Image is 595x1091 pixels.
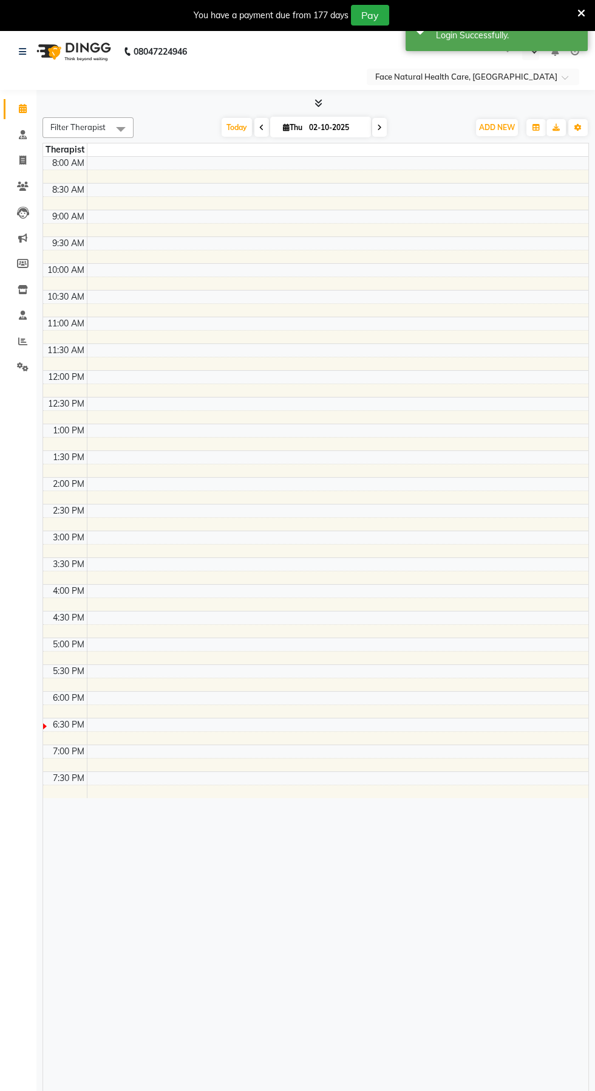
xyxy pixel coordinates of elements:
span: Thu [280,123,305,132]
div: Login Successfully. [436,29,579,42]
div: 8:00 AM [50,157,87,170]
span: Filter Therapist [50,122,106,132]
button: Pay [351,5,389,26]
div: 2:00 PM [50,478,87,490]
div: 9:00 AM [50,210,87,223]
div: 4:30 PM [50,611,87,624]
input: 2025-10-02 [305,119,366,137]
div: 12:30 PM [46,398,87,410]
div: 6:30 PM [50,718,87,731]
img: logo [31,35,114,69]
div: 2:30 PM [50,504,87,517]
div: 7:00 PM [50,745,87,758]
div: 9:30 AM [50,237,87,250]
div: 6:00 PM [50,692,87,704]
span: ADD NEW [479,123,515,132]
div: 5:30 PM [50,665,87,678]
div: 1:00 PM [50,424,87,437]
span: Today [222,118,252,137]
div: 3:30 PM [50,558,87,571]
div: 3:00 PM [50,531,87,544]
div: 11:00 AM [45,317,87,330]
b: 08047224946 [134,35,187,69]
div: 5:00 PM [50,638,87,651]
div: 7:30 PM [50,772,87,785]
div: Therapist [43,143,87,156]
div: You have a payment due from 177 days [194,9,348,22]
div: 10:30 AM [45,291,87,303]
div: 4:00 PM [50,585,87,597]
button: ADD NEW [476,119,518,136]
div: 1:30 PM [50,451,87,464]
div: 8:30 AM [50,184,87,196]
div: 12:00 PM [46,371,87,384]
div: 10:00 AM [45,264,87,277]
div: 11:30 AM [45,344,87,357]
